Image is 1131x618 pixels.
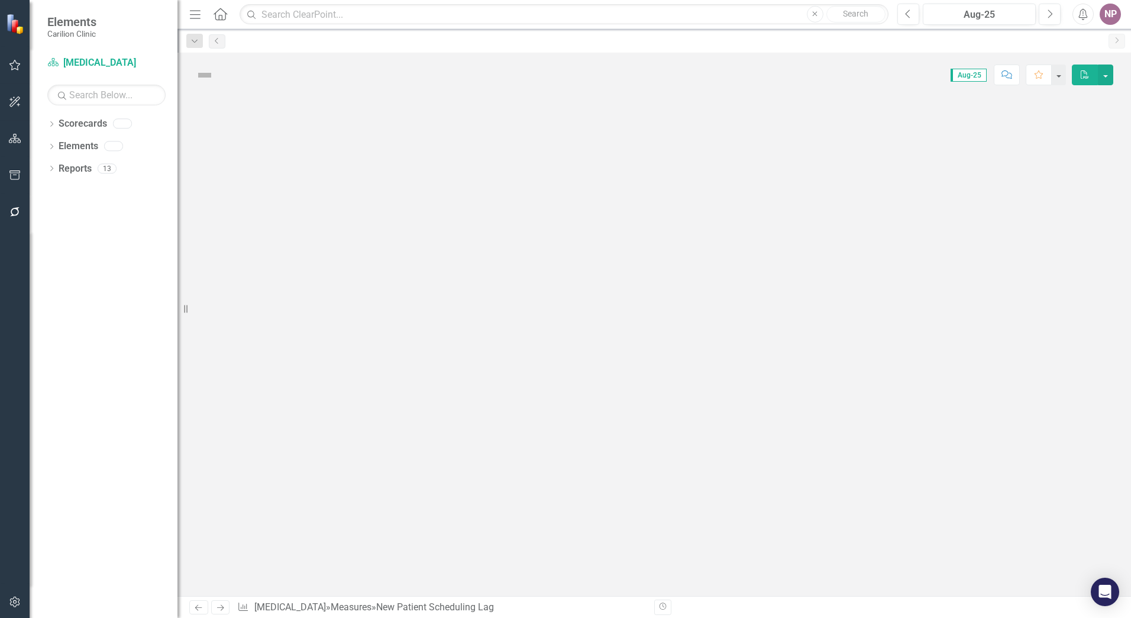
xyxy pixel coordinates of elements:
[59,162,92,176] a: Reports
[47,85,166,105] input: Search Below...
[240,4,888,25] input: Search ClearPoint...
[47,56,166,70] a: [MEDICAL_DATA]
[254,601,326,613] a: [MEDICAL_DATA]
[98,163,117,173] div: 13
[927,8,1032,22] div: Aug-25
[826,6,886,22] button: Search
[376,601,494,613] div: New Patient Scheduling Lag
[47,29,96,38] small: Carilion Clinic
[195,66,214,85] img: Not Defined
[331,601,371,613] a: Measures
[843,9,868,18] span: Search
[951,69,987,82] span: Aug-25
[1100,4,1121,25] button: NP
[1091,578,1119,606] div: Open Intercom Messenger
[59,140,98,153] a: Elements
[237,601,645,614] div: » »
[47,15,96,29] span: Elements
[923,4,1036,25] button: Aug-25
[59,117,107,131] a: Scorecards
[6,14,27,34] img: ClearPoint Strategy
